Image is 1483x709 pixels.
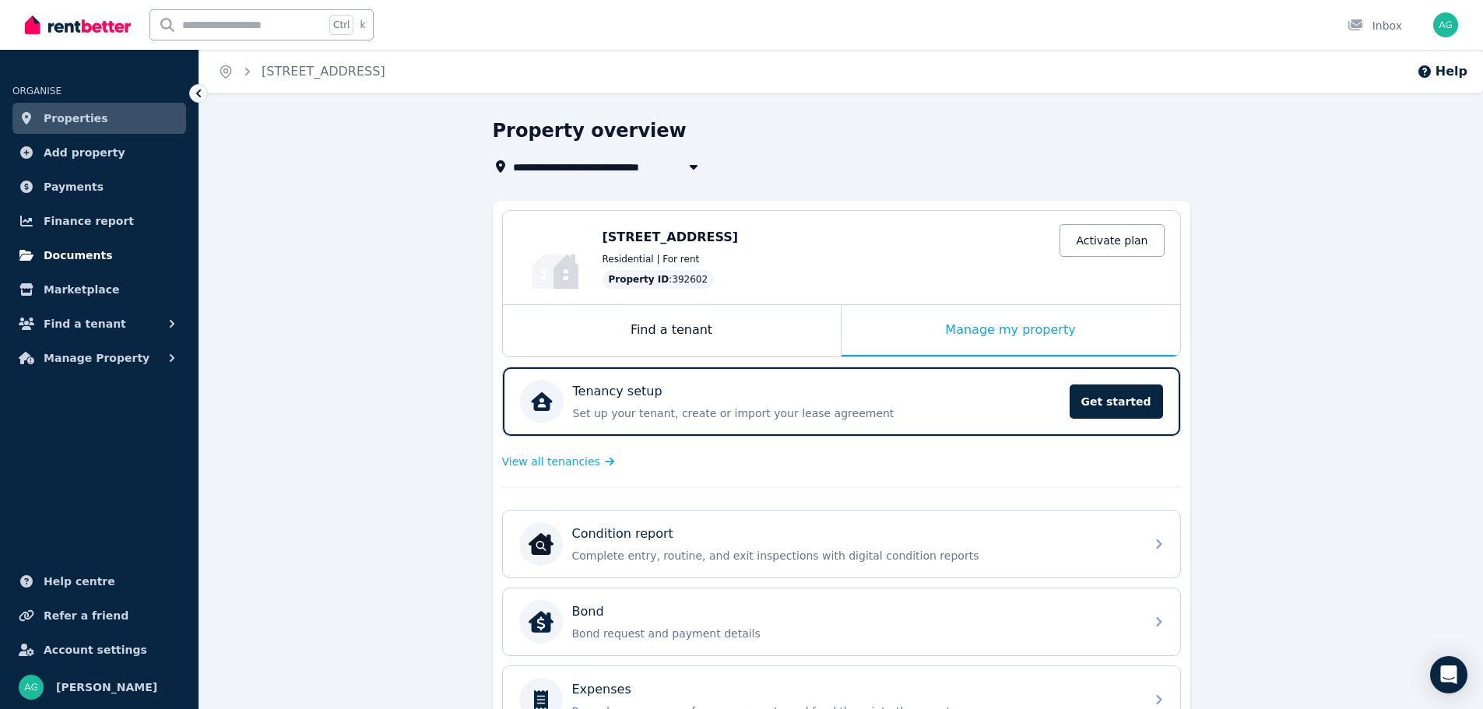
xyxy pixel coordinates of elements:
span: Marketplace [44,280,119,299]
p: Bond request and payment details [572,626,1136,641]
span: [STREET_ADDRESS] [603,230,739,244]
a: Account settings [12,634,186,665]
h1: Property overview [493,118,687,143]
a: View all tenancies [502,454,615,469]
a: Properties [12,103,186,134]
img: RentBetter [25,13,131,37]
span: Manage Property [44,349,149,367]
div: Find a tenant [503,305,841,356]
span: Residential | For rent [603,253,700,265]
span: Finance report [44,212,134,230]
span: Help centre [44,572,115,591]
span: Account settings [44,641,147,659]
a: Add property [12,137,186,168]
img: Condition report [529,532,553,556]
a: Payments [12,171,186,202]
span: View all tenancies [502,454,600,469]
button: Manage Property [12,342,186,374]
span: Add property [44,143,125,162]
span: Refer a friend [44,606,128,625]
span: ORGANISE [12,86,61,97]
button: Find a tenant [12,308,186,339]
img: Andrew Golding [19,675,44,700]
div: Inbox [1348,18,1402,33]
span: Get started [1070,384,1163,419]
p: Condition report [572,525,673,543]
span: Find a tenant [44,314,126,333]
span: Ctrl [329,15,353,35]
span: Property ID [609,273,669,286]
p: Set up your tenant, create or import your lease agreement [573,405,1060,421]
a: Condition reportCondition reportComplete entry, routine, and exit inspections with digital condit... [503,511,1180,577]
p: Complete entry, routine, and exit inspections with digital condition reports [572,548,1136,563]
a: Tenancy setupSet up your tenant, create or import your lease agreementGet started [503,367,1180,436]
p: Expenses [572,680,631,699]
p: Tenancy setup [573,382,662,401]
a: Marketplace [12,274,186,305]
div: : 392602 [603,270,715,289]
img: Andrew Golding [1433,12,1458,37]
a: Refer a friend [12,600,186,631]
a: [STREET_ADDRESS] [262,64,385,79]
div: Manage my property [842,305,1180,356]
div: Open Intercom Messenger [1430,656,1467,693]
p: Bond [572,602,604,621]
a: Documents [12,240,186,271]
a: Help centre [12,566,186,597]
img: Bond [529,609,553,634]
a: BondBondBond request and payment details [503,588,1180,655]
a: Finance report [12,205,186,237]
span: Payments [44,177,104,196]
span: Properties [44,109,108,128]
a: Activate plan [1060,224,1164,257]
button: Help [1417,62,1467,81]
span: k [360,19,365,31]
span: [PERSON_NAME] [56,678,157,697]
nav: Breadcrumb [199,50,404,93]
span: Documents [44,246,113,265]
